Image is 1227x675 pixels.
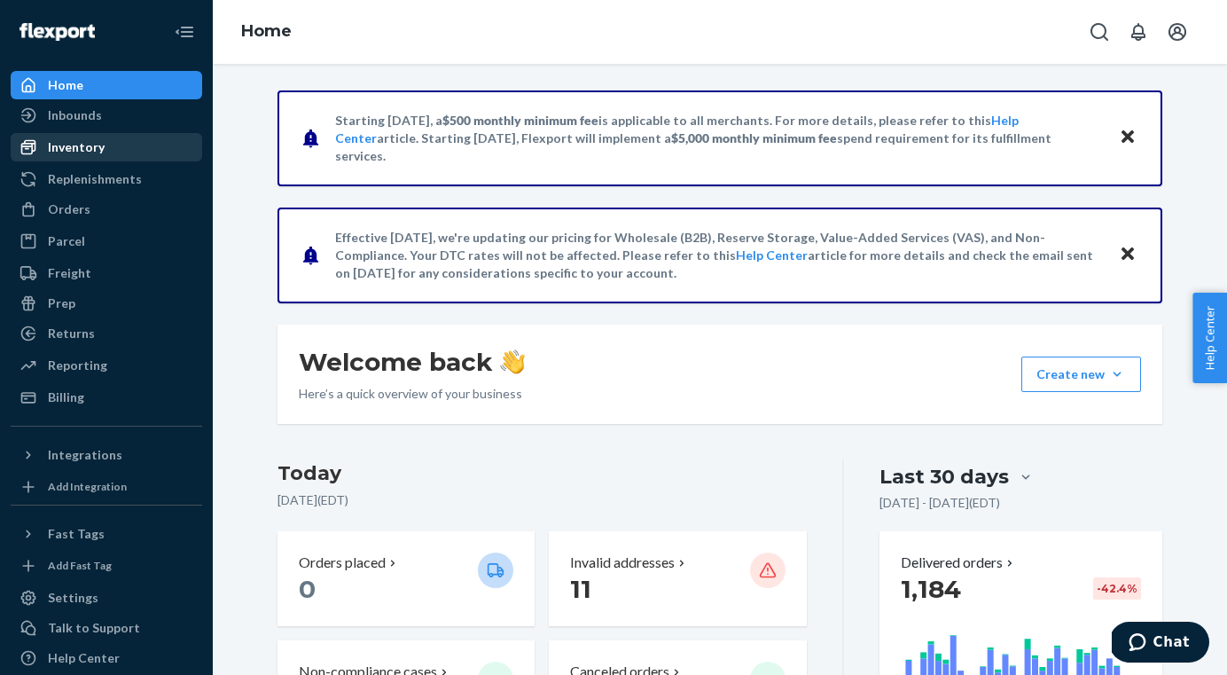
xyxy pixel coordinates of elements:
[1093,577,1141,600] div: -42.4 %
[11,614,202,642] button: Talk to Support
[299,385,525,403] p: Here’s a quick overview of your business
[901,574,961,604] span: 1,184
[901,553,1017,573] button: Delivered orders
[570,553,675,573] p: Invalid addresses
[736,247,808,263] a: Help Center
[48,479,127,494] div: Add Integration
[299,346,525,378] h1: Welcome back
[1121,14,1156,50] button: Open notifications
[48,357,107,374] div: Reporting
[48,619,140,637] div: Talk to Support
[671,130,837,145] span: $5,000 monthly minimum fee
[48,389,84,406] div: Billing
[1112,622,1209,666] iframe: Opens a widget where you can chat to one of our agents
[48,232,85,250] div: Parcel
[879,463,1009,491] div: Last 30 days
[549,531,806,626] button: Invalid addresses 11
[1082,14,1117,50] button: Open Search Box
[11,227,202,255] a: Parcel
[277,531,535,626] button: Orders placed 0
[335,229,1102,282] p: Effective [DATE], we're updating our pricing for Wholesale (B2B), Reserve Storage, Value-Added Se...
[20,23,95,41] img: Flexport logo
[299,574,316,604] span: 0
[570,574,591,604] span: 11
[241,21,292,41] a: Home
[11,351,202,380] a: Reporting
[1192,293,1227,383] button: Help Center
[48,525,105,543] div: Fast Tags
[48,294,75,312] div: Prep
[442,113,598,128] span: $500 monthly minimum fee
[48,138,105,156] div: Inventory
[11,71,202,99] a: Home
[48,558,112,573] div: Add Fast Tag
[11,319,202,348] a: Returns
[11,195,202,224] a: Orders
[11,101,202,130] a: Inbounds
[335,112,1102,165] p: Starting [DATE], a is applicable to all merchants. For more details, please refer to this article...
[48,649,120,667] div: Help Center
[48,446,122,464] div: Integrations
[11,644,202,672] a: Help Center
[11,441,202,469] button: Integrations
[1160,14,1195,50] button: Open account menu
[1116,242,1139,268] button: Close
[48,76,83,94] div: Home
[11,520,202,548] button: Fast Tags
[48,325,95,342] div: Returns
[11,259,202,287] a: Freight
[48,170,142,188] div: Replenishments
[48,589,98,607] div: Settings
[11,165,202,193] a: Replenishments
[11,133,202,161] a: Inventory
[1021,357,1141,392] button: Create new
[48,106,102,124] div: Inbounds
[167,14,202,50] button: Close Navigation
[227,6,306,58] ol: breadcrumbs
[11,383,202,412] a: Billing
[500,349,525,374] img: hand-wave emoji
[11,476,202,498] a: Add Integration
[11,289,202,318] a: Prep
[277,459,807,488] h3: Today
[299,553,386,573] p: Orders placed
[11,584,202,612] a: Settings
[48,264,91,282] div: Freight
[11,555,202,577] a: Add Fast Tag
[1116,125,1139,151] button: Close
[879,494,1000,512] p: [DATE] - [DATE] ( EDT )
[48,200,90,218] div: Orders
[277,491,807,509] p: [DATE] ( EDT )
